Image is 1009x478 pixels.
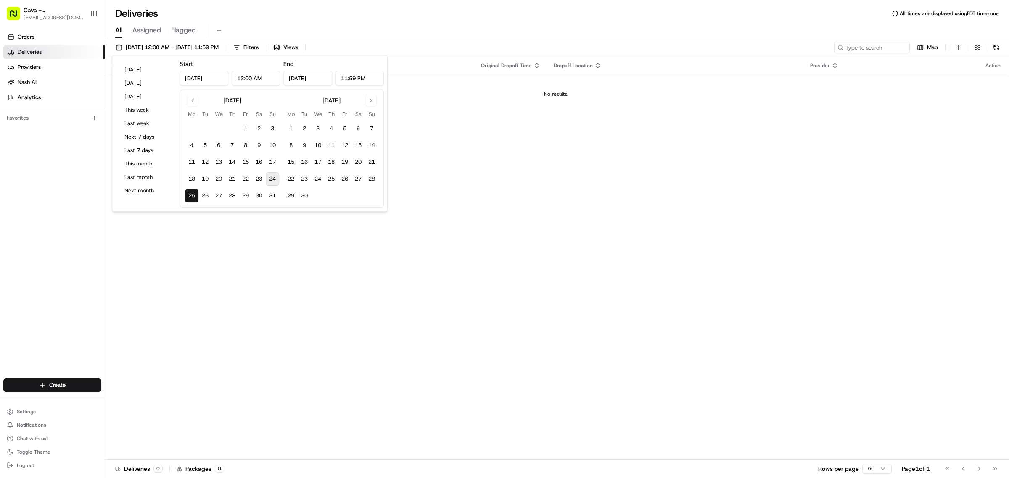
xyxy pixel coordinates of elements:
button: 3 [311,122,325,135]
img: 8571987876998_91fb9ceb93ad5c398215_72.jpg [18,80,33,95]
button: [EMAIL_ADDRESS][DOMAIN_NAME] [24,14,84,21]
th: Wednesday [212,110,225,118]
button: 25 [185,189,198,202]
button: [DATE] [121,64,171,76]
img: 1736555255976-a54dd68f-1ca7-489b-9aae-adbdc363a1c4 [17,131,24,137]
label: Start [180,60,193,68]
button: 30 [252,189,266,202]
div: We're available if you need us! [38,89,116,95]
button: 26 [198,189,212,202]
span: [DATE] [121,153,138,160]
button: Last week [121,118,171,129]
button: 2 [252,122,266,135]
span: Original Dropoff Time [481,62,532,69]
button: 18 [185,172,198,186]
span: [PERSON_NAME][GEOGRAPHIC_DATA] [26,153,114,160]
button: This week [121,104,171,116]
button: See all [130,108,153,118]
span: Pylon [84,208,102,215]
div: Action [985,62,1001,69]
button: 10 [311,139,325,152]
button: Log out [3,460,101,471]
a: 📗Knowledge Base [5,184,68,200]
div: Page 1 of 1 [902,465,930,473]
div: Past conversations [8,109,56,116]
button: 24 [311,172,325,186]
span: Notifications [17,422,46,428]
button: 9 [298,139,311,152]
span: All [115,25,122,35]
button: 19 [338,155,351,169]
button: Refresh [991,42,1002,53]
input: Type to search [834,42,910,53]
th: Friday [338,110,351,118]
span: Filters [243,44,259,51]
th: Thursday [325,110,338,118]
span: Dropoff Location [554,62,593,69]
button: 22 [239,172,252,186]
button: Filters [230,42,262,53]
a: Nash AI [3,76,105,89]
th: Wednesday [311,110,325,118]
button: 31 [266,189,279,202]
button: 28 [225,189,239,202]
button: 28 [365,172,378,186]
span: • [116,153,119,160]
button: 27 [351,172,365,186]
button: 21 [365,155,378,169]
button: Go to next month [365,95,377,106]
div: [DATE] [322,96,341,105]
button: 26 [338,172,351,186]
th: Saturday [351,110,365,118]
button: Go to previous month [187,95,198,106]
input: Date [180,71,228,86]
button: 23 [298,172,311,186]
button: [DATE] [121,91,171,102]
span: API Documentation [79,188,135,196]
p: Rows per page [818,465,859,473]
button: 23 [252,172,266,186]
button: 25 [325,172,338,186]
span: Map [927,44,938,51]
span: Providers [18,63,41,71]
span: Views [283,44,298,51]
div: 📗 [8,189,15,195]
label: End [283,60,293,68]
button: [DATE] 12:00 AM - [DATE] 11:59 PM [112,42,222,53]
button: 20 [351,155,365,169]
button: Create [3,378,101,392]
button: 12 [338,139,351,152]
span: Nash AI [18,79,37,86]
button: 27 [212,189,225,202]
th: Monday [284,110,298,118]
button: Views [269,42,302,53]
span: Flagged [171,25,196,35]
div: 0 [153,465,163,473]
span: Log out [17,462,34,469]
button: Cava - [PERSON_NAME][GEOGRAPHIC_DATA] [24,6,84,14]
button: 8 [239,139,252,152]
span: Deliveries [18,48,42,56]
button: Notifications [3,419,101,431]
h1: Deliveries [115,7,158,20]
th: Sunday [266,110,279,118]
button: 9 [252,139,266,152]
button: 30 [298,189,311,202]
th: Monday [185,110,198,118]
button: 5 [338,122,351,135]
th: Friday [239,110,252,118]
span: Orders [18,33,34,41]
th: Tuesday [298,110,311,118]
button: 1 [239,122,252,135]
a: Powered byPylon [59,208,102,215]
button: 6 [212,139,225,152]
button: 5 [198,139,212,152]
div: 0 [215,465,224,473]
button: 11 [325,139,338,152]
button: 17 [311,155,325,169]
span: Provider [810,62,830,69]
div: No results. [108,91,1004,97]
button: Chat with us! [3,433,101,444]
